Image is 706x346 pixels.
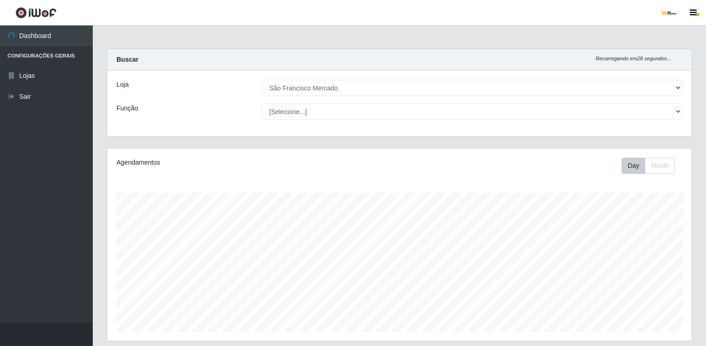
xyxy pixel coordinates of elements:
[116,158,344,167] div: Agendamentos
[622,158,645,174] button: Day
[116,56,138,63] strong: Buscar
[116,103,138,113] label: Função
[596,56,671,61] i: Recarregando em 28 segundos...
[15,7,57,19] img: CoreUI Logo
[622,158,675,174] div: First group
[116,80,128,90] label: Loja
[645,158,675,174] button: Month
[622,158,682,174] div: Toolbar with button groups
